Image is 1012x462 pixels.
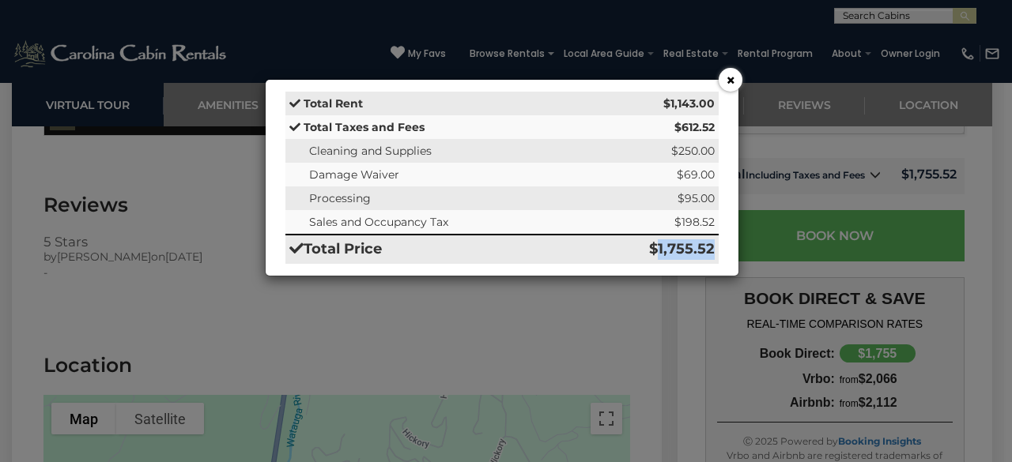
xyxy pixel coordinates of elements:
td: $198.52 [586,210,719,235]
td: $1,755.52 [586,235,719,264]
span: Sales and Occupancy Tax [309,215,448,229]
td: $250.00 [586,139,719,163]
strong: Total Taxes and Fees [304,120,425,134]
span: Damage Waiver [309,167,399,182]
strong: $1,143.00 [663,96,715,111]
td: $69.00 [586,163,719,186]
button: × [719,68,742,92]
td: $95.00 [586,186,719,210]
strong: $612.52 [674,120,715,134]
span: Cleaning and Supplies [309,144,432,158]
td: Total Price [285,235,586,264]
strong: Total Rent [304,96,363,111]
span: Processing [309,191,371,205]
